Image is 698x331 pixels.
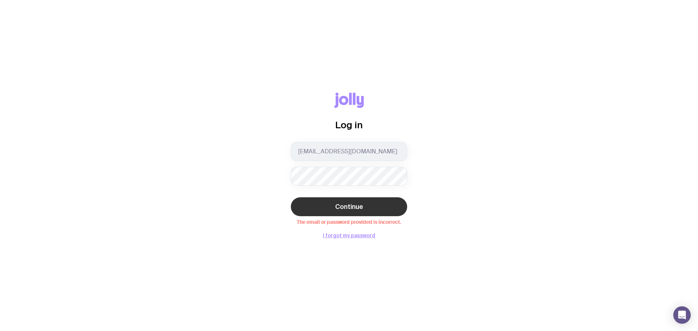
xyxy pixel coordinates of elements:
[335,120,363,130] span: Log in
[673,306,691,324] div: Open Intercom Messenger
[323,233,375,238] button: I forgot my password
[291,142,407,161] input: you@email.com
[335,202,363,211] span: Continue
[291,218,407,225] span: The email or password provided is incorrect.
[291,197,407,216] button: Continue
